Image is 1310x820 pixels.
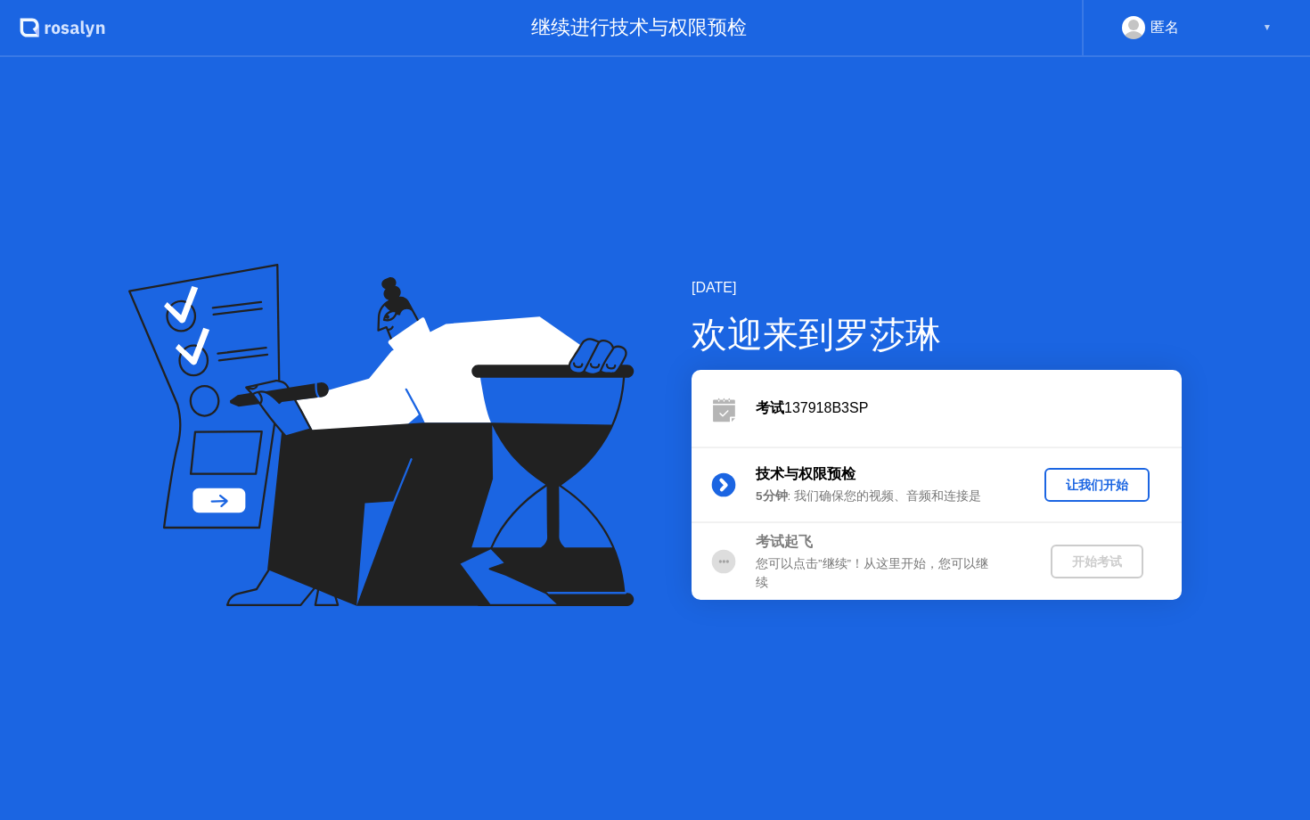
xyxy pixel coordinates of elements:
button: 让我们开始 [1044,468,1150,502]
div: 137918B3SP [756,398,1182,419]
b: 技术与权限预检 [756,466,856,481]
div: ▼ [1263,16,1272,39]
b: 考试 [756,400,784,415]
button: 开始考试 [1051,545,1143,578]
div: : 我们确保您的视频、音频和连接是 [756,488,1012,505]
div: 您可以点击”继续”！从这里开始，您可以继续 [756,555,1012,592]
div: 匿名 [1150,16,1179,39]
b: 5分钟 [756,489,788,503]
div: 欢迎来到罗莎琳 [692,307,1182,361]
b: 考试起飞 [756,534,813,549]
div: 让我们开始 [1052,477,1142,494]
div: 开始考试 [1058,553,1136,570]
div: [DATE] [692,277,1182,299]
